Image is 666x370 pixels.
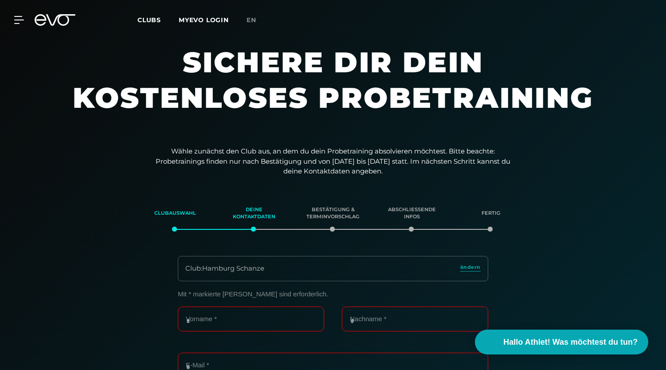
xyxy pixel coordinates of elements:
div: Club : Hamburg Schanze [185,264,264,274]
span: Clubs [137,16,161,24]
p: Mit * markierte [PERSON_NAME] sind erforderlich. [178,290,488,298]
span: en [247,16,256,24]
a: MYEVO LOGIN [179,16,229,24]
button: Hallo Athlet! Was möchtest du tun? [475,330,648,354]
div: Fertig [462,201,519,225]
a: ändern [460,264,481,274]
a: Clubs [137,16,179,24]
div: Abschließende Infos [384,201,440,225]
span: Hallo Athlet! Was möchtest du tun? [503,336,638,348]
div: Bestätigung & Terminvorschlag [305,201,361,225]
p: Wähle zunächst den Club aus, an dem du dein Probetraining absolvieren möchtest. Bitte beachte: Pr... [156,146,510,177]
span: ändern [460,264,481,271]
a: en [247,15,267,25]
h1: Sichere dir dein kostenloses Probetraining [67,44,599,133]
div: Deine Kontaktdaten [226,201,282,225]
div: Clubauswahl [147,201,204,225]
